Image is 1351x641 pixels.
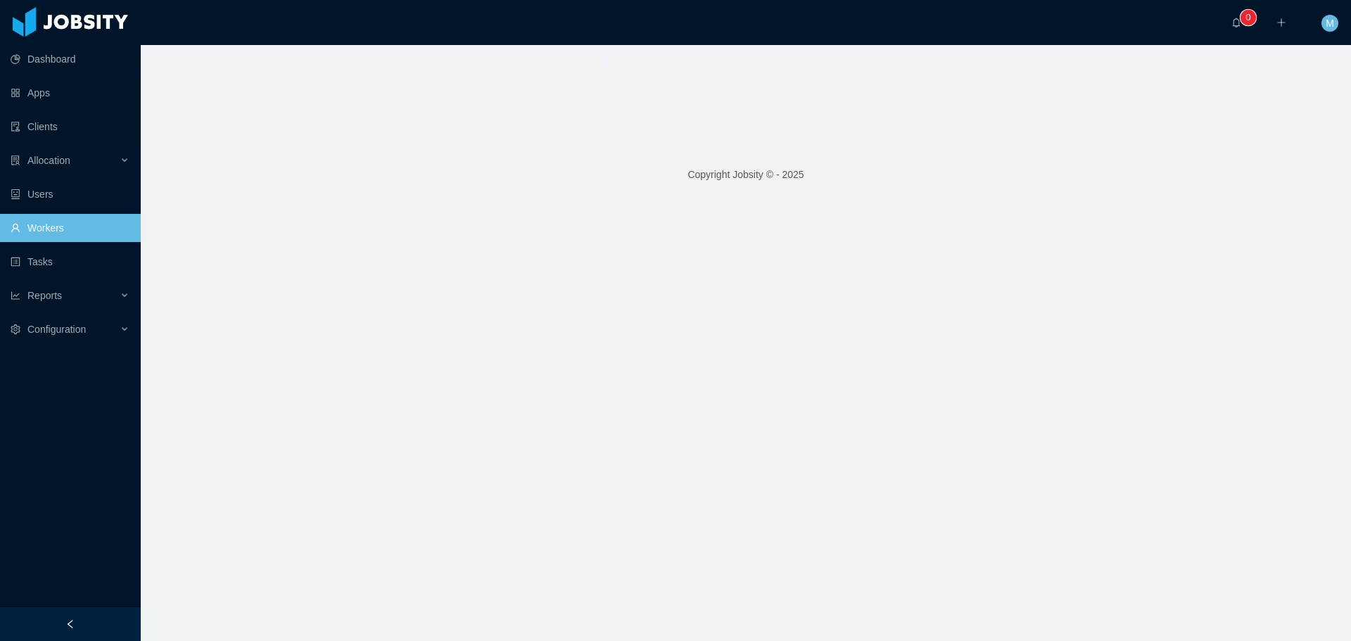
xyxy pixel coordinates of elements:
footer: Copyright Jobsity © - 2025 [141,151,1351,199]
i: icon: solution [11,156,20,165]
a: icon: pie-chartDashboard [11,45,129,73]
span: Configuration [27,324,86,335]
a: icon: profileTasks [11,248,129,276]
span: Reports [27,290,62,301]
i: icon: plus [1276,18,1286,27]
a: icon: appstoreApps [11,79,129,107]
i: icon: line-chart [11,291,20,300]
a: icon: auditClients [11,113,129,141]
i: icon: bell [1231,18,1241,27]
sup: 0 [1241,11,1255,25]
span: M [1326,15,1334,32]
a: icon: robotUsers [11,180,129,208]
i: icon: setting [11,324,20,334]
a: icon: userWorkers [11,214,129,242]
span: Allocation [27,155,70,166]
